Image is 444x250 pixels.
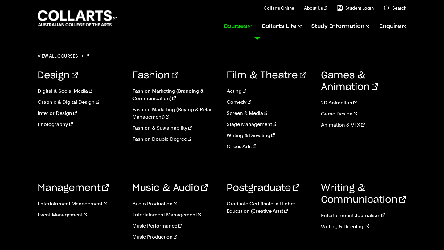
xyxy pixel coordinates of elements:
a: Entertainment Management [38,200,123,208]
a: Entertainment Journalism [321,212,406,219]
a: Music Production [132,233,217,241]
a: Collarts Online [264,5,294,11]
a: Event Management [38,211,123,219]
a: Graphic & Digital Design [38,99,123,106]
a: Comedy [227,99,312,106]
a: Fashion & Sustainability [132,124,217,132]
a: About Us [304,5,327,11]
a: Fashion Marketing (Buying & Retail Management) [132,106,217,121]
a: Stage Management [227,121,312,128]
a: Postgraduate [227,183,299,193]
a: Games & Animation [321,71,378,92]
a: Interior Design [38,110,123,117]
div: Go to homepage [38,10,117,27]
a: Courses [224,16,252,37]
a: 2D Animation [321,99,406,107]
a: Game Design [321,110,406,118]
a: Writing & Communication [321,183,406,204]
a: Fashion Double Degree [132,135,217,143]
a: Acting [227,87,312,95]
a: Search [384,5,406,11]
a: Audio Production [132,200,217,208]
a: Entertainment Management [132,211,217,219]
a: Digital & Social Media [38,87,123,95]
a: Screen & Media [227,110,312,117]
a: Management [38,183,109,193]
a: Student Login [337,5,374,11]
a: Music Performance [132,222,217,230]
a: Animation & VFX [321,121,406,129]
a: Collarts Life [262,16,302,37]
a: Enquire [379,16,406,37]
a: Writing & Directing [321,223,406,230]
a: Circus Arts [227,143,312,150]
a: Music & Audio [132,183,208,193]
a: Graduate Certificate in Higher Education (Creative Arts) [227,200,312,215]
a: Design [38,71,78,80]
a: View all courses [38,52,89,60]
a: Fashion Marketing (Branding & Communication) [132,87,217,102]
a: Film & Theatre [227,71,306,80]
a: Writing & Directing [227,132,312,139]
a: Fashion [132,71,178,80]
a: Photography [38,121,123,128]
a: Study Information [311,16,369,37]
